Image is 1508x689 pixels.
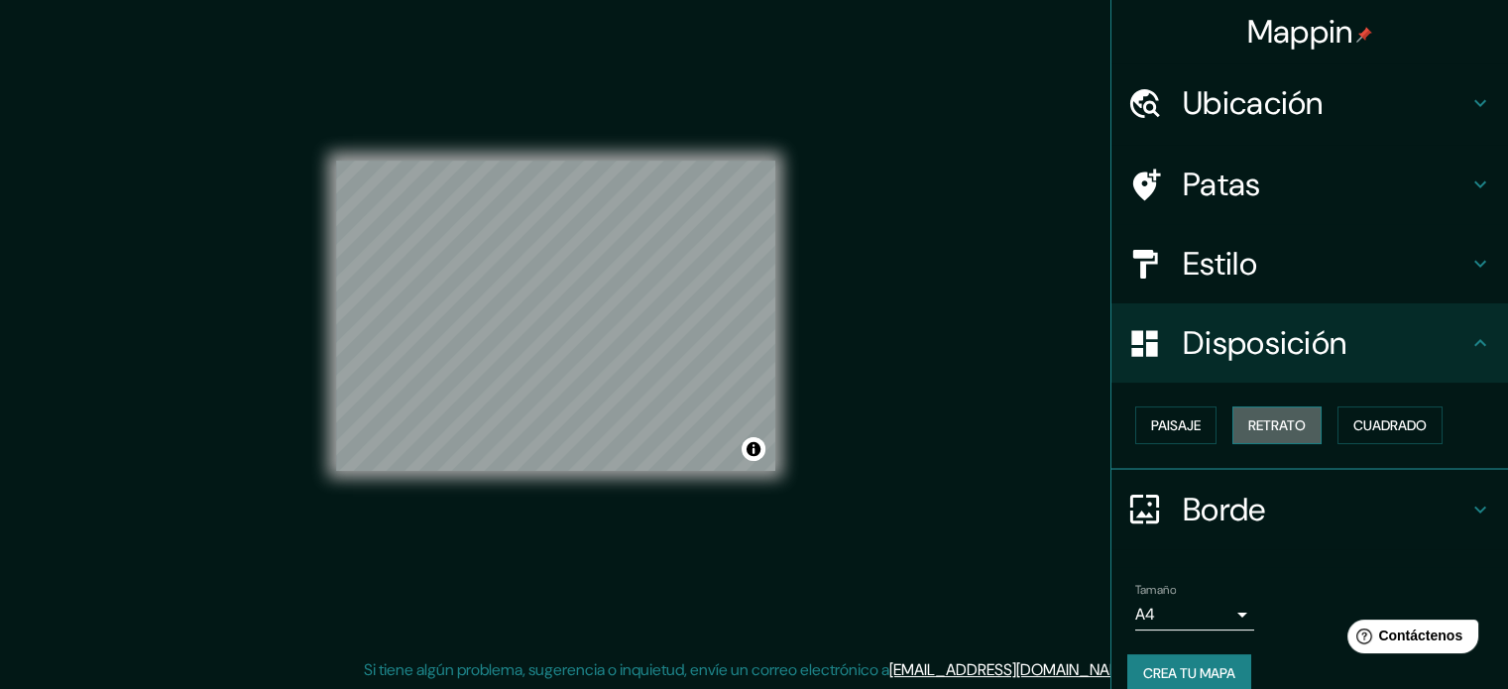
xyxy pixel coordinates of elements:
[1135,604,1155,625] font: A4
[1248,416,1306,434] font: Retrato
[1337,406,1443,444] button: Cuadrado
[1183,82,1324,124] font: Ubicación
[1111,63,1508,143] div: Ubicación
[1356,27,1372,43] img: pin-icon.png
[1135,599,1254,631] div: A4
[364,659,889,680] font: Si tiene algún problema, sugerencia o inquietud, envíe un correo electrónico a
[742,437,765,461] button: Activar o desactivar atribución
[1232,406,1322,444] button: Retrato
[1111,145,1508,224] div: Patas
[889,659,1134,680] a: [EMAIL_ADDRESS][DOMAIN_NAME]
[1135,406,1217,444] button: Paisaje
[1135,582,1176,598] font: Tamaño
[1332,612,1486,667] iframe: Lanzador de widgets de ayuda
[1183,164,1261,205] font: Patas
[1111,303,1508,383] div: Disposición
[1111,224,1508,303] div: Estilo
[1183,243,1257,285] font: Estilo
[1143,664,1235,682] font: Crea tu mapa
[1151,416,1201,434] font: Paisaje
[1353,416,1427,434] font: Cuadrado
[336,161,775,471] canvas: Mapa
[1183,322,1346,364] font: Disposición
[1111,470,1508,549] div: Borde
[1247,11,1353,53] font: Mappin
[1183,489,1266,530] font: Borde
